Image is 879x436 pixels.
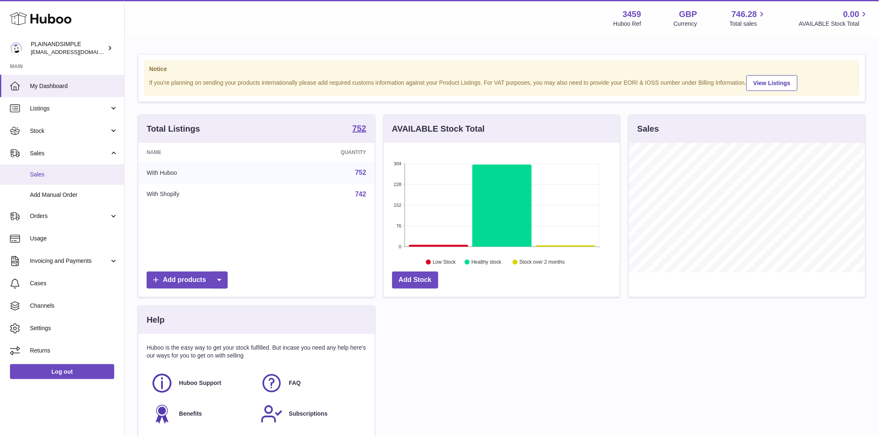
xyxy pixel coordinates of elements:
[471,260,502,265] text: Healthy stock
[392,272,438,289] a: Add Stock
[637,123,659,135] h3: Sales
[799,20,869,28] span: AVAILABLE Stock Total
[679,9,697,20] strong: GBP
[30,82,118,90] span: My Dashboard
[147,344,366,360] p: Huboo is the easy way to get your stock fulfilled. But incase you need any help here's our ways f...
[30,127,109,135] span: Stock
[843,9,859,20] span: 0.00
[399,244,401,249] text: 0
[30,105,109,113] span: Listings
[10,364,114,379] a: Log out
[149,65,854,73] strong: Notice
[746,75,798,91] a: View Listings
[623,9,641,20] strong: 3459
[30,279,118,287] span: Cases
[147,272,228,289] a: Add products
[151,403,252,425] a: Benefits
[352,124,366,134] a: 752
[30,347,118,355] span: Returns
[138,184,266,205] td: With Shopify
[674,20,697,28] div: Currency
[394,161,401,166] text: 304
[31,49,122,55] span: [EMAIL_ADDRESS][DOMAIN_NAME]
[394,182,401,187] text: 228
[179,410,202,418] span: Benefits
[30,324,118,332] span: Settings
[799,9,869,28] a: 0.00 AVAILABLE Stock Total
[355,191,366,198] a: 742
[732,9,757,20] span: 746.28
[260,372,362,394] a: FAQ
[30,149,109,157] span: Sales
[519,260,565,265] text: Stock over 2 months
[138,143,266,162] th: Name
[147,314,165,326] h3: Help
[396,223,401,228] text: 76
[729,20,766,28] span: Total sales
[289,410,327,418] span: Subscriptions
[31,40,106,56] div: PLAINANDSIMPLE
[151,372,252,394] a: Huboo Support
[10,42,22,54] img: internalAdmin-3459@internal.huboo.com
[355,169,366,176] a: 752
[149,74,854,91] div: If you're planning on sending your products internationally please add required customs informati...
[729,9,766,28] a: 746.28 Total sales
[266,143,375,162] th: Quantity
[138,162,266,184] td: With Huboo
[30,212,109,220] span: Orders
[30,302,118,310] span: Channels
[392,123,485,135] h3: AVAILABLE Stock Total
[614,20,641,28] div: Huboo Ref
[30,191,118,199] span: Add Manual Order
[394,203,401,208] text: 152
[289,379,301,387] span: FAQ
[352,124,366,132] strong: 752
[433,260,456,265] text: Low Stock
[30,257,109,265] span: Invoicing and Payments
[30,171,118,179] span: Sales
[179,379,221,387] span: Huboo Support
[260,403,362,425] a: Subscriptions
[147,123,200,135] h3: Total Listings
[30,235,118,242] span: Usage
